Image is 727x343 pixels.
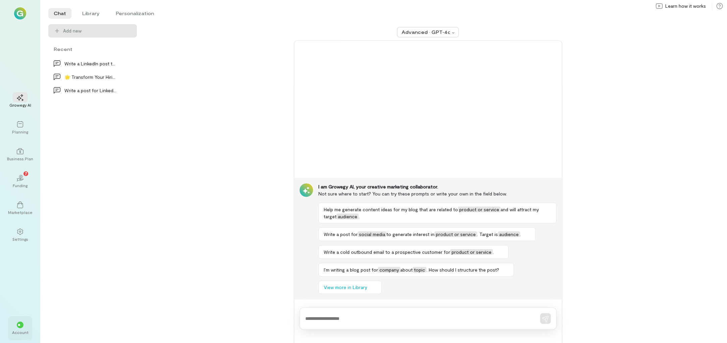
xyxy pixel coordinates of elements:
a: Planning [8,116,32,140]
button: View more in Library [318,281,382,294]
span: Help me generate content ideas for my blog that are related to [324,207,458,212]
span: 7 [25,170,27,176]
div: Funding [13,183,28,188]
span: View more in Library [324,284,367,291]
div: Growegy AI [9,102,31,108]
span: product or service [434,231,477,237]
a: Growegy AI [8,89,32,113]
div: Account [12,330,29,335]
div: 🌟 Transform Your Hiring Strategy with Recruitmen… [64,73,117,80]
button: Help me generate content ideas for my blog that are related toproduct or serviceand will attract ... [318,203,557,223]
li: Personalization [110,8,159,19]
a: Settings [8,223,32,247]
a: Marketplace [8,196,32,220]
span: . [520,231,521,237]
div: Not sure where to start? You can try these prompts or write your own in the field below. [318,190,557,197]
span: topic [413,267,426,273]
span: and will attract my target [324,207,539,219]
div: I am Growegy AI, your creative marketing collaborator. [318,183,557,190]
li: Library [77,8,105,19]
span: audience [336,214,359,219]
div: Marketplace [8,210,33,215]
span: audience [498,231,520,237]
a: Business Plan [8,142,32,167]
span: . [359,214,360,219]
span: product or service [450,249,493,255]
span: product or service [458,207,501,212]
span: about [400,267,413,273]
span: . [493,249,494,255]
span: . How should I structure the post? [426,267,499,273]
div: Business Plan [7,156,33,161]
button: Write a cold outbound email to a prospective customer forproduct or service. [318,245,509,259]
span: Write a post for [324,231,358,237]
div: Write a LinkedIn post to generate interest in Rec… [64,60,117,67]
div: Write a post for LinkedIn to generate interest in… [64,87,117,94]
span: Write a cold outbound email to a prospective customer for [324,249,450,255]
li: Chat [48,8,71,19]
span: I’m writing a blog post for [324,267,378,273]
div: Recent [48,46,137,53]
div: Settings [12,236,28,242]
span: to generate interest in [386,231,434,237]
a: Funding [8,169,32,193]
span: company [378,267,400,273]
span: social media [358,231,386,237]
span: Add new [63,27,132,34]
div: Advanced · GPT‑4o [402,29,450,36]
span: . Target is [477,231,498,237]
button: Write a post forsocial mediato generate interest inproduct or service. Target isaudience. [318,227,536,241]
button: I’m writing a blog post forcompanyabouttopic. How should I structure the post? [318,263,514,277]
div: Planning [12,129,28,134]
span: Learn how it works [665,3,706,9]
